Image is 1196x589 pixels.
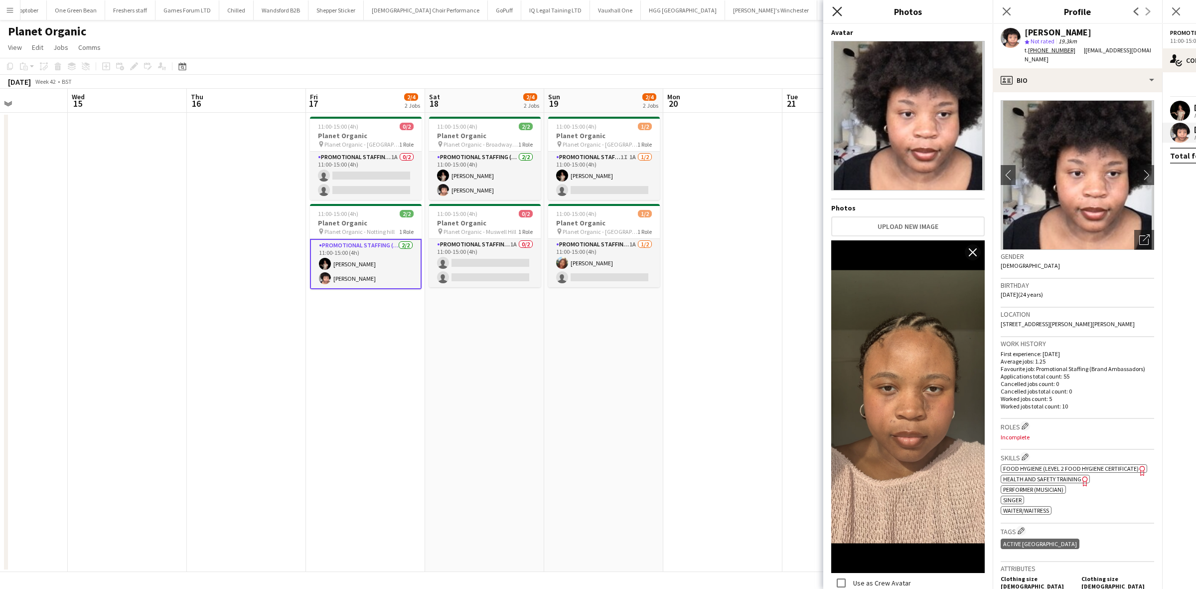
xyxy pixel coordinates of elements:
[518,141,533,148] span: 1 Role
[404,93,418,101] span: 2/4
[831,240,985,573] img: Crew photo 1014442
[32,43,43,52] span: Edit
[548,239,660,287] app-card-role: Promotional Staffing (Brand Ambassadors)1A1/211:00-15:00 (4h)[PERSON_NAME]
[444,228,516,235] span: Planet Organic - Muswell Hill
[1001,395,1154,402] p: Worked jobs count: 5
[8,24,86,39] h1: Planet Organic
[189,98,203,109] span: 16
[1001,539,1079,549] div: ACTIVE [GEOGRAPHIC_DATA]
[254,0,308,20] button: Wandsford B2B
[851,579,911,588] label: Use as Crew Avatar
[318,210,358,217] span: 11:00-15:00 (4h)
[1001,402,1154,410] p: Worked jobs total count: 10
[74,41,105,54] a: Comms
[1001,452,1154,462] h3: Skills
[399,141,414,148] span: 1 Role
[429,92,440,101] span: Sat
[667,92,680,101] span: Mon
[105,0,155,20] button: Freshers staff
[831,216,985,236] button: Upload new image
[519,123,533,130] span: 2/2
[1056,37,1079,45] span: 19.3km
[191,92,203,101] span: Thu
[638,123,652,130] span: 1/2
[429,204,541,287] app-job-card: 11:00-15:00 (4h)0/2Planet Organic Planet Organic - Muswell Hill1 RolePromotional Staffing (Brand ...
[547,98,560,109] span: 19
[155,0,219,20] button: Games Forum LTD
[521,0,590,20] button: IQ Legal Taining LTD
[785,98,798,109] span: 21
[429,131,541,140] h3: Planet Organic
[429,117,541,200] app-job-card: 11:00-15:00 (4h)2/2Planet Organic Planet Organic - Broadway Market1 RolePromotional Staffing (Bra...
[1001,281,1154,290] h3: Birthday
[1001,388,1154,395] p: Cancelled jobs total count: 0
[637,228,652,235] span: 1 Role
[310,204,422,289] app-job-card: 11:00-15:00 (4h)2/2Planet Organic Planet Organic - Notting hill1 RolePromotional Staffing (Brand ...
[399,228,414,235] span: 1 Role
[437,210,477,217] span: 11:00-15:00 (4h)
[1025,46,1151,63] span: | [EMAIL_ADDRESS][DOMAIN_NAME]
[400,123,414,130] span: 0/2
[1001,358,1154,365] p: Average jobs: 1.25
[638,210,652,217] span: 1/2
[4,41,26,54] a: View
[548,152,660,200] app-card-role: Promotional Staffing (Brand Ambassadors)1I1A1/211:00-15:00 (4h)[PERSON_NAME]
[666,98,680,109] span: 20
[1001,100,1154,250] img: Crew avatar or photo
[428,98,440,109] span: 18
[831,203,985,212] h4: Photos
[78,43,101,52] span: Comms
[310,131,422,140] h3: Planet Organic
[33,78,58,85] span: Week 42
[548,131,660,140] h3: Planet Organic
[62,78,72,85] div: BST
[1001,380,1154,388] p: Cancelled jobs count: 0
[310,239,422,289] app-card-role: Promotional Staffing (Brand Ambassadors)2/211:00-15:00 (4h)[PERSON_NAME][PERSON_NAME]
[8,43,22,52] span: View
[556,210,597,217] span: 11:00-15:00 (4h)
[1001,262,1060,269] span: [DEMOGRAPHIC_DATA]
[1001,373,1154,380] p: Applications total count: 55
[310,92,318,101] span: Fri
[1001,320,1135,328] span: [STREET_ADDRESS][PERSON_NAME][PERSON_NAME]
[563,228,637,235] span: Planet Organic - [GEOGRAPHIC_DATA]
[6,0,47,20] button: Stoptober
[324,228,395,235] span: Planet Organic - Notting hill
[364,0,488,20] button: [DEMOGRAPHIC_DATA] Choir Performance
[1003,475,1081,483] span: Health and Safety Training
[49,41,72,54] a: Jobs
[523,93,537,101] span: 2/4
[993,68,1162,92] div: Bio
[831,41,985,191] img: Crew avatar
[524,102,539,109] div: 2 Jobs
[643,102,658,109] div: 2 Jobs
[641,0,725,20] button: HGG [GEOGRAPHIC_DATA]
[1134,230,1154,250] div: Open photos pop-in
[1001,339,1154,348] h3: Work history
[548,117,660,200] app-job-card: 11:00-15:00 (4h)1/2Planet Organic Planet Organic - [GEOGRAPHIC_DATA]1 RolePromotional Staffing (B...
[548,218,660,227] h3: Planet Organic
[1001,526,1154,536] h3: Tags
[725,0,817,20] button: [PERSON_NAME]'s Winchester
[8,77,31,87] div: [DATE]
[28,41,47,54] a: Edit
[488,0,521,20] button: GoPuff
[637,141,652,148] span: 1 Role
[310,152,422,200] app-card-role: Promotional Staffing (Brand Ambassadors)1A0/211:00-15:00 (4h)
[1001,421,1154,431] h3: Roles
[993,5,1162,18] h3: Profile
[1001,291,1043,298] span: [DATE] (24 years)
[310,117,422,200] app-job-card: 11:00-15:00 (4h)0/2Planet Organic Planet Organic - [GEOGRAPHIC_DATA]1 RolePromotional Staffing (B...
[1001,564,1154,573] h3: Attributes
[548,92,560,101] span: Sun
[400,210,414,217] span: 2/2
[1001,365,1154,373] p: Favourite job: Promotional Staffing (Brand Ambassadors)
[1003,496,1022,504] span: Singer
[831,28,985,37] h4: Avatar
[1001,252,1154,261] h3: Gender
[548,204,660,287] app-job-card: 11:00-15:00 (4h)1/2Planet Organic Planet Organic - [GEOGRAPHIC_DATA]1 RolePromotional Staffing (B...
[429,239,541,287] app-card-role: Promotional Staffing (Brand Ambassadors)1A0/211:00-15:00 (4h)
